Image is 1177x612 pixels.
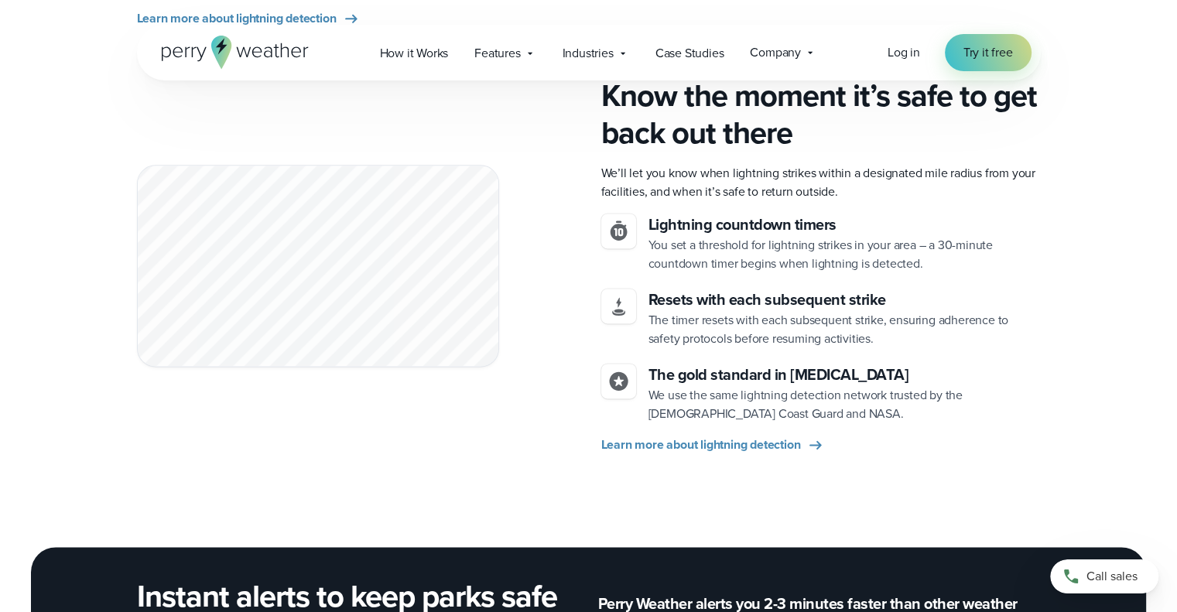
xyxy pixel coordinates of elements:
[888,43,920,62] a: Log in
[945,34,1032,71] a: Try it free
[137,9,361,28] a: Learn more about lightning detection
[648,364,1041,386] h3: The gold standard in [MEDICAL_DATA]
[601,436,801,454] span: Learn more about lightning detection
[648,289,1041,311] h3: Resets with each subsequent strike
[648,386,1041,423] p: We use the same lightning detection network trusted by the [DEMOGRAPHIC_DATA] Coast Guard and NASA.
[648,214,1041,236] h3: Lightning countdown timers
[367,37,462,69] a: How it Works
[137,9,337,28] span: Learn more about lightning detection
[474,44,520,63] span: Features
[380,44,449,63] span: How it Works
[1086,567,1138,586] span: Call sales
[648,311,1041,348] p: The timer resets with each subsequent strike, ensuring adherence to safety protocols before resum...
[563,44,614,63] span: Industries
[601,436,826,454] a: Learn more about lightning detection
[750,43,801,62] span: Company
[648,236,1041,273] p: You set a threshold for lightning strikes in your area – a 30-minute countdown timer begins when ...
[888,43,920,61] span: Log in
[601,77,1041,152] h3: Know the moment it’s safe to get back out there
[655,44,724,63] span: Case Studies
[601,164,1041,201] p: We’ll let you know when lightning strikes within a designated mile radius from your facilities, a...
[642,37,737,69] a: Case Studies
[963,43,1013,62] span: Try it free
[1050,559,1158,593] a: Call sales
